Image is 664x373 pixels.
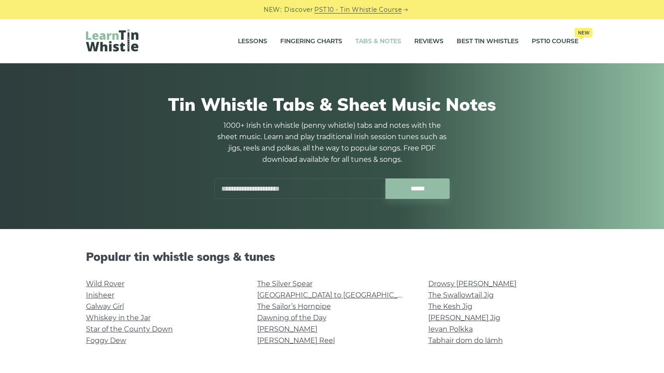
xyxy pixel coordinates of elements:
[86,314,151,322] a: Whiskey in the Jar
[428,302,472,311] a: The Kesh Jig
[575,28,592,38] span: New
[257,314,327,322] a: Dawning of the Day
[428,336,503,345] a: Tabhair dom do lámh
[257,336,335,345] a: [PERSON_NAME] Reel
[457,31,519,52] a: Best Tin Whistles
[532,31,578,52] a: PST10 CourseNew
[86,29,138,51] img: LearnTinWhistle.com
[257,291,418,299] a: [GEOGRAPHIC_DATA] to [GEOGRAPHIC_DATA]
[238,31,267,52] a: Lessons
[257,325,317,333] a: [PERSON_NAME]
[214,120,450,165] p: 1000+ Irish tin whistle (penny whistle) tabs and notes with the sheet music. Learn and play tradi...
[86,336,126,345] a: Foggy Dew
[428,325,473,333] a: Ievan Polkka
[86,250,578,263] h2: Popular tin whistle songs & tunes
[86,291,114,299] a: Inisheer
[355,31,401,52] a: Tabs & Notes
[86,302,124,311] a: Galway Girl
[86,94,578,115] h1: Tin Whistle Tabs & Sheet Music Notes
[86,280,124,288] a: Wild Rover
[428,291,494,299] a: The Swallowtail Jig
[414,31,444,52] a: Reviews
[428,280,516,288] a: Drowsy [PERSON_NAME]
[280,31,342,52] a: Fingering Charts
[257,280,313,288] a: The Silver Spear
[257,302,331,311] a: The Sailor’s Hornpipe
[428,314,500,322] a: [PERSON_NAME] Jig
[86,325,173,333] a: Star of the County Down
